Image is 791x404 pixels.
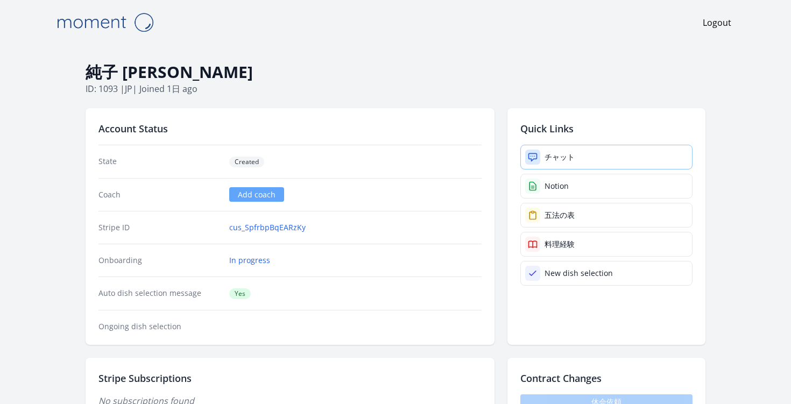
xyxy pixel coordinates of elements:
[520,174,693,199] a: Notion
[229,222,306,233] a: cus_SpfrbpBqEARzKy
[86,62,705,82] h1: 純子 [PERSON_NAME]
[98,371,482,386] h2: Stripe Subscriptions
[520,371,693,386] h2: Contract Changes
[520,145,693,169] a: チャット
[98,121,482,136] h2: Account Status
[98,321,221,332] dt: Ongoing dish selection
[98,189,221,200] dt: Coach
[545,152,575,162] div: チャット
[545,181,569,192] div: Notion
[545,239,575,250] div: 料理経験
[98,288,221,299] dt: Auto dish selection message
[229,187,284,202] a: Add coach
[703,16,731,29] a: Logout
[229,288,251,299] span: Yes
[545,210,575,221] div: 五法の表
[98,255,221,266] dt: Onboarding
[520,232,693,257] a: 料理経験
[98,156,221,167] dt: State
[229,157,264,167] span: Created
[98,222,221,233] dt: Stripe ID
[520,121,693,136] h2: Quick Links
[545,268,613,279] div: New dish selection
[51,9,159,36] img: Moment
[520,261,693,286] a: New dish selection
[125,83,132,95] span: jp
[229,255,270,266] a: In progress
[86,82,705,95] p: ID: 1093 | | Joined 1日 ago
[520,203,693,228] a: 五法の表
